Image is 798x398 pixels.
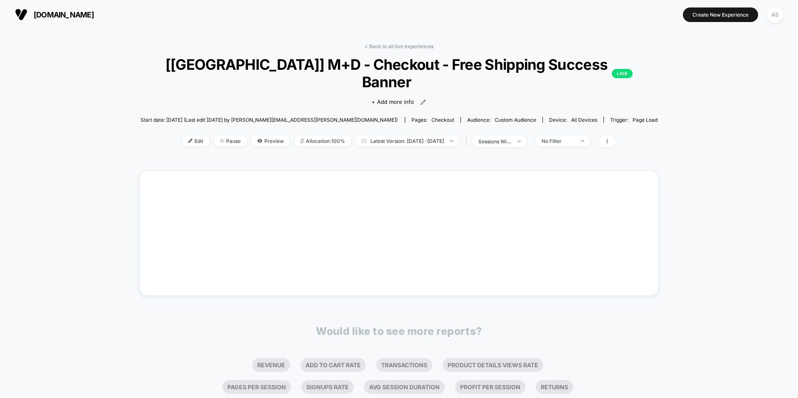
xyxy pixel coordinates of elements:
[355,135,459,147] span: Latest Version: [DATE] - [DATE]
[767,7,783,23] div: AS
[633,117,658,123] span: Page Load
[495,117,536,123] span: Custom Audience
[571,117,597,123] span: all devices
[612,69,633,78] p: LIVE
[372,98,414,106] span: + Add more info
[188,139,192,143] img: edit
[222,380,291,394] li: Pages Per Session
[443,358,543,372] li: Product Details Views Rate
[300,358,366,372] li: Add To Cart Rate
[15,8,27,21] img: Visually logo
[463,135,472,147] span: |
[455,380,525,394] li: Profit Per Session
[411,117,454,123] div: Pages:
[214,135,247,147] span: Pause
[182,135,209,147] span: Edit
[610,117,658,123] div: Trigger:
[467,117,536,123] div: Audience:
[542,117,603,123] span: Device:
[365,43,433,49] a: < Back to all live experiences
[294,135,351,147] span: Allocation: 100%
[140,117,398,123] span: Start date: [DATE] (Last edit [DATE] by [PERSON_NAME][EMAIL_ADDRESS][PERSON_NAME][DOMAIN_NAME])
[376,358,432,372] li: Transactions
[300,139,304,143] img: rebalance
[764,6,786,23] button: AS
[683,7,758,22] button: Create New Experience
[450,140,453,142] img: end
[34,10,94,19] span: [DOMAIN_NAME]
[301,380,354,394] li: Signups Rate
[364,380,445,394] li: Avg Session Duration
[431,117,454,123] span: checkout
[536,380,573,394] li: Returns
[12,8,96,21] button: [DOMAIN_NAME]
[581,140,584,142] img: end
[165,56,633,91] span: [[GEOGRAPHIC_DATA]] M+D - Checkout - Free Shipping Success Banner
[518,140,521,142] img: end
[220,139,224,143] img: end
[252,358,290,372] li: Revenue
[542,138,575,144] div: No Filter
[362,139,366,143] img: calendar
[316,325,482,337] p: Would like to see more reports?
[251,135,290,147] span: Preview
[478,138,512,145] div: sessions with impression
